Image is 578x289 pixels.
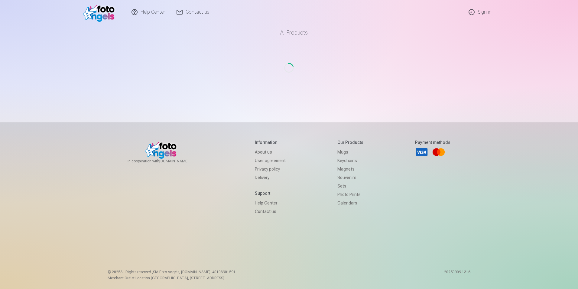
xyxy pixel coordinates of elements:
a: [DOMAIN_NAME] [159,159,203,164]
a: User agreement [255,156,286,165]
a: Calendars [337,199,363,207]
a: Magnets [337,165,363,173]
a: Keychains [337,156,363,165]
a: Sets [337,182,363,190]
h5: Our products [337,139,363,145]
a: Delivery [255,173,286,182]
img: /v1 [83,2,118,22]
a: Photo prints [337,190,363,199]
a: All products [263,24,315,41]
a: Visa [415,145,428,159]
p: 20250909.1316 [444,270,470,281]
a: Contact us [255,207,286,216]
p: Merchant Outlet Location [GEOGRAPHIC_DATA], [STREET_ADDRESS] [108,276,235,281]
a: Privacy policy [255,165,286,173]
a: Help Center [255,199,286,207]
a: About us [255,148,286,156]
a: Souvenirs [337,173,363,182]
span: In cooperation with [128,159,203,164]
h5: Information [255,139,286,145]
h5: Payment methods [415,139,450,145]
h5: Support [255,190,286,196]
a: Mastercard [432,145,445,159]
span: SIA Foto Angels, [DOMAIN_NAME]. 40103901591 [153,270,235,274]
a: Mugs [337,148,363,156]
p: © 2025 All Rights reserved. , [108,270,235,274]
